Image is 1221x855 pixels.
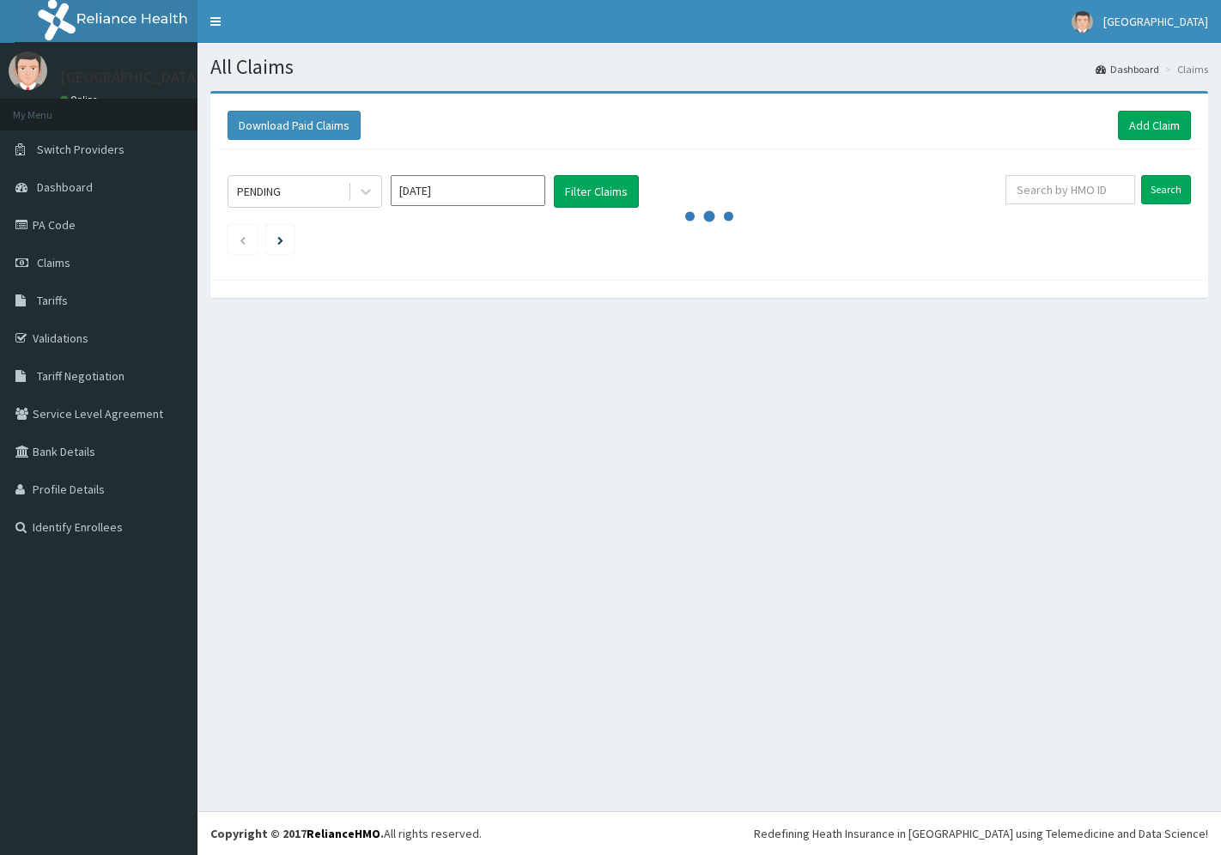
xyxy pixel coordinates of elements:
input: Select Month and Year [391,175,545,206]
a: Previous page [239,232,246,247]
a: Next page [277,232,283,247]
div: PENDING [237,183,281,200]
svg: audio-loading [683,191,735,242]
li: Claims [1161,62,1208,76]
h1: All Claims [210,56,1208,78]
img: User Image [1072,11,1093,33]
a: RelianceHMO [307,826,380,841]
a: Add Claim [1118,111,1191,140]
img: User Image [9,52,47,90]
div: Redefining Heath Insurance in [GEOGRAPHIC_DATA] using Telemedicine and Data Science! [754,825,1208,842]
a: Dashboard [1096,62,1159,76]
button: Download Paid Claims [228,111,361,140]
button: Filter Claims [554,175,639,208]
span: Switch Providers [37,142,125,157]
strong: Copyright © 2017 . [210,826,384,841]
span: [GEOGRAPHIC_DATA] [1103,14,1208,29]
span: Claims [37,255,70,270]
span: Tariff Negotiation [37,368,125,384]
input: Search [1141,175,1191,204]
a: Online [60,94,101,106]
span: Tariffs [37,293,68,308]
span: Dashboard [37,179,93,195]
input: Search by HMO ID [1005,175,1135,204]
p: [GEOGRAPHIC_DATA] [60,70,202,85]
footer: All rights reserved. [197,811,1221,855]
